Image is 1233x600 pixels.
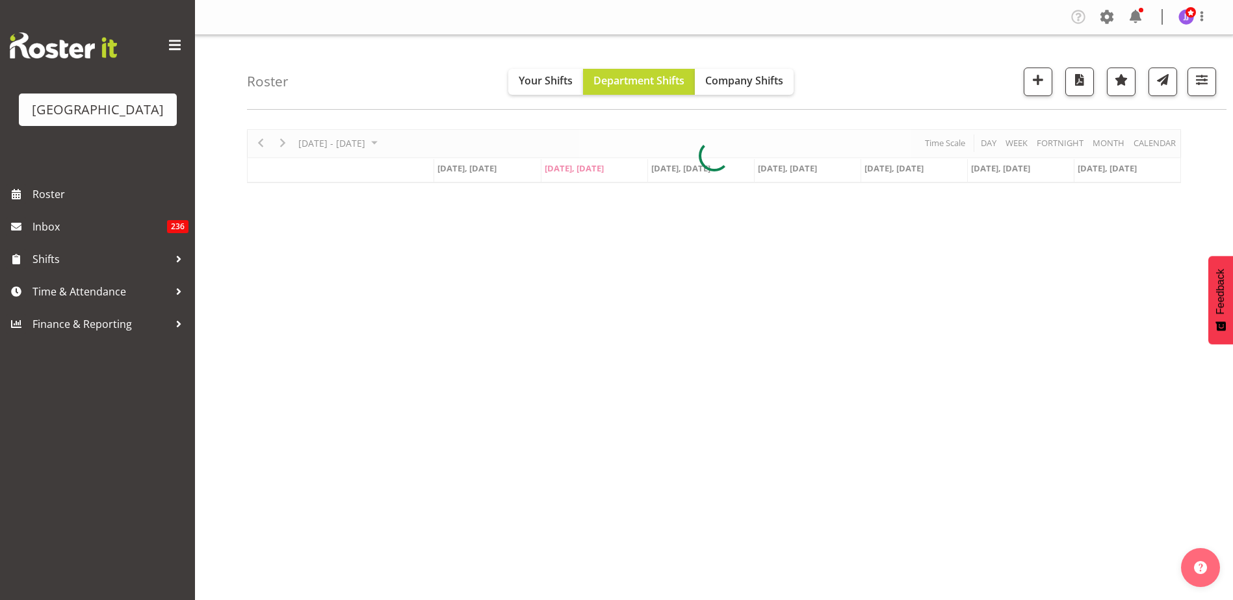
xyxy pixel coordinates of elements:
button: Add a new shift [1024,68,1052,96]
span: Roster [32,184,188,204]
img: help-xxl-2.png [1194,561,1207,574]
span: Feedback [1215,269,1227,314]
h4: Roster [247,74,289,89]
span: Finance & Reporting [32,314,169,334]
button: Download a PDF of the roster according to the set date range. [1065,68,1094,96]
span: Department Shifts [593,73,684,88]
span: 236 [167,220,188,233]
div: [GEOGRAPHIC_DATA] [32,100,164,119]
img: Rosterit website logo [10,32,117,58]
button: Your Shifts [508,69,583,95]
button: Highlight an important date within the roster. [1107,68,1136,96]
button: Send a list of all shifts for the selected filtered period to all rostered employees. [1149,68,1177,96]
button: Filter Shifts [1188,68,1216,96]
button: Company Shifts [695,69,794,95]
span: Company Shifts [705,73,783,88]
button: Department Shifts [583,69,695,95]
span: Time & Attendance [32,282,169,301]
span: Shifts [32,249,169,269]
img: jade-johnson1105.jpg [1178,9,1194,25]
button: Feedback - Show survey [1208,256,1233,344]
span: Your Shifts [519,73,573,88]
span: Inbox [32,217,167,236]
